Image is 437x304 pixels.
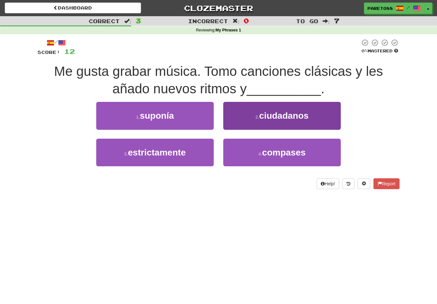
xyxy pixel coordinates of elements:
[37,39,75,47] div: /
[5,3,141,13] a: Dashboard
[342,178,354,189] button: Round history (alt+y)
[96,139,214,166] button: 3.estrictamente
[216,28,241,32] strong: My Phrases 1
[244,17,249,24] span: 0
[232,18,239,24] span: :
[247,81,321,96] span: __________
[259,151,262,156] small: 4 .
[360,48,400,54] div: Mastered
[151,3,287,14] a: Clozemaster
[223,102,341,129] button: 2.ciudadanos
[334,17,340,24] span: 7
[140,111,174,121] span: suponía
[364,3,424,14] a: Pareto88 /
[361,48,368,53] span: 0 %
[89,18,120,24] span: Correct
[317,178,339,189] button: Help!
[128,148,186,157] span: estrictamente
[124,18,131,24] span: :
[323,18,330,24] span: :
[367,5,393,11] span: Pareto88
[262,148,306,157] span: compases
[223,139,341,166] button: 4.compases
[37,50,60,55] span: Score:
[407,5,410,10] span: /
[54,64,383,96] span: Me gusta grabar música. Tomo canciones clásicas y les añado nuevos ritmos y
[296,18,318,24] span: To go
[136,115,140,120] small: 1 .
[96,102,214,129] button: 1.suponía
[136,17,141,24] span: 3
[373,178,400,189] button: Report
[259,111,309,121] span: ciudadanos
[255,115,259,120] small: 2 .
[321,81,325,96] span: .
[188,18,228,24] span: Incorrect
[64,47,75,55] span: 12
[124,151,128,156] small: 3 .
